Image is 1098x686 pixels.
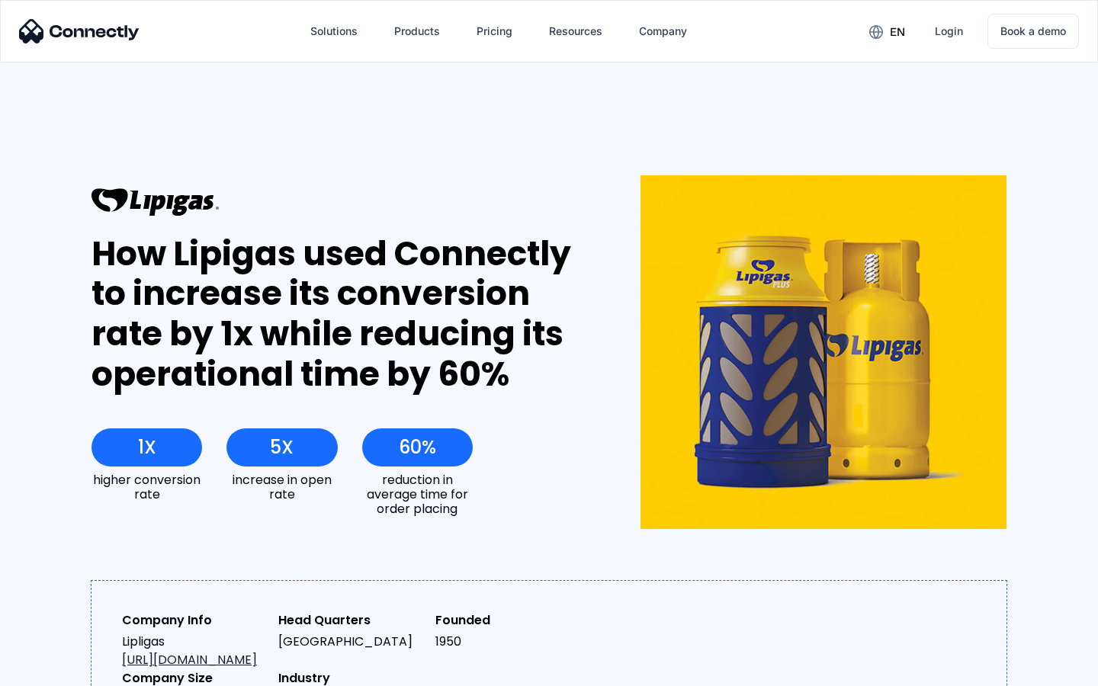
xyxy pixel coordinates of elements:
div: 1X [138,437,156,458]
div: Pricing [477,21,512,42]
div: increase in open rate [226,473,337,502]
ul: Language list [30,659,91,681]
div: Products [394,21,440,42]
div: Head Quarters [278,611,422,630]
div: reduction in average time for order placing [362,473,473,517]
a: Pricing [464,13,525,50]
div: 1950 [435,633,579,651]
div: en [890,21,905,43]
div: Resources [549,21,602,42]
a: Login [923,13,975,50]
aside: Language selected: English [15,659,91,681]
div: Lipligas [122,633,266,669]
div: higher conversion rate [91,473,202,502]
div: [GEOGRAPHIC_DATA] [278,633,422,651]
div: How Lipigas used Connectly to increase its conversion rate by 1x while reducing its operational t... [91,234,585,395]
div: Company [639,21,687,42]
div: 60% [399,437,436,458]
a: Book a demo [987,14,1079,49]
div: Founded [435,611,579,630]
div: Solutions [310,21,358,42]
img: Connectly Logo [19,19,140,43]
div: 5X [270,437,294,458]
div: Login [935,21,963,42]
a: [URL][DOMAIN_NAME] [122,651,257,668]
div: Company Info [122,611,266,630]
